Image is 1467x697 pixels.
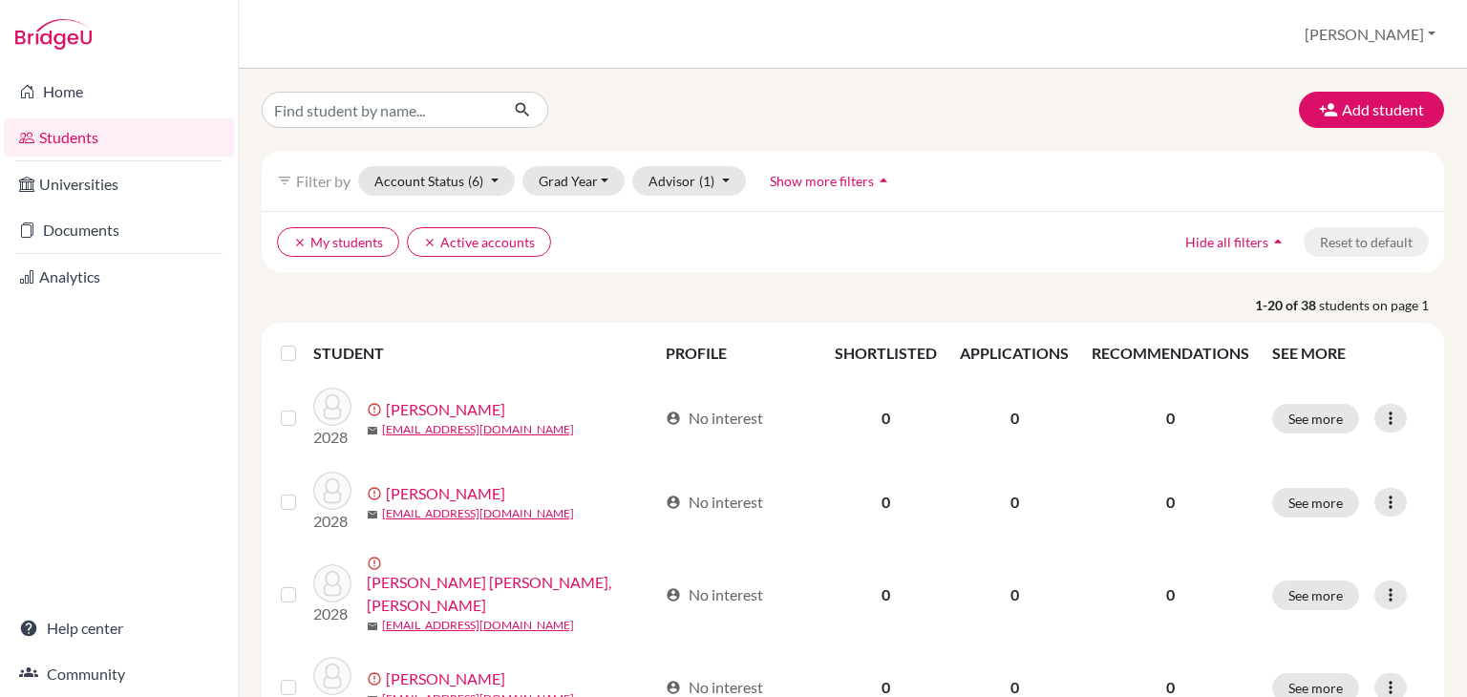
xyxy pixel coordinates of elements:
[4,258,234,296] a: Analytics
[823,376,948,460] td: 0
[367,556,386,571] span: error_outline
[386,398,505,421] a: [PERSON_NAME]
[313,472,351,510] img: Abduev, Farid
[262,92,499,128] input: Find student by name...
[386,482,505,505] a: [PERSON_NAME]
[1261,330,1436,376] th: SEE MORE
[15,19,92,50] img: Bridge-U
[666,491,763,514] div: No interest
[4,73,234,111] a: Home
[313,602,351,625] p: 2028
[313,388,351,426] img: Abdou, Yasmeen
[358,166,515,196] button: Account Status(6)
[293,236,307,249] i: clear
[386,667,505,690] a: [PERSON_NAME]
[1272,581,1359,610] button: See more
[296,172,351,190] span: Filter by
[367,402,386,417] span: error_outline
[277,173,292,188] i: filter_list
[1092,583,1249,606] p: 0
[313,510,351,533] p: 2028
[874,171,893,190] i: arrow_drop_up
[313,564,351,602] img: Ahmad Abdulla Al Hashmi, Ahmad Abdulmajeed
[1092,491,1249,514] p: 0
[1296,16,1444,53] button: [PERSON_NAME]
[1319,295,1444,315] span: students on page 1
[948,460,1080,544] td: 0
[666,680,681,695] span: account_circle
[4,655,234,693] a: Community
[823,330,948,376] th: SHORTLISTED
[1169,227,1304,257] button: Hide all filtersarrow_drop_up
[1304,227,1429,257] button: Reset to default
[1272,404,1359,433] button: See more
[1268,232,1287,251] i: arrow_drop_up
[4,118,234,157] a: Students
[522,166,626,196] button: Grad Year
[367,571,657,617] a: [PERSON_NAME] [PERSON_NAME], [PERSON_NAME]
[382,505,574,522] a: [EMAIL_ADDRESS][DOMAIN_NAME]
[754,166,909,196] button: Show more filtersarrow_drop_up
[423,236,436,249] i: clear
[770,173,874,189] span: Show more filters
[1080,330,1261,376] th: RECOMMENDATIONS
[4,609,234,647] a: Help center
[313,426,351,449] p: 2028
[632,166,746,196] button: Advisor(1)
[367,621,378,632] span: mail
[367,486,386,501] span: error_outline
[1272,488,1359,517] button: See more
[1299,92,1444,128] button: Add student
[699,173,714,189] span: (1)
[313,330,654,376] th: STUDENT
[666,587,681,602] span: account_circle
[277,227,399,257] button: clearMy students
[823,544,948,645] td: 0
[367,509,378,520] span: mail
[948,544,1080,645] td: 0
[666,495,681,510] span: account_circle
[948,376,1080,460] td: 0
[407,227,551,257] button: clearActive accounts
[382,617,574,634] a: [EMAIL_ADDRESS][DOMAIN_NAME]
[4,211,234,249] a: Documents
[4,165,234,203] a: Universities
[666,407,763,430] div: No interest
[666,583,763,606] div: No interest
[666,411,681,426] span: account_circle
[654,330,823,376] th: PROFILE
[1185,234,1268,250] span: Hide all filters
[313,657,351,695] img: Ahmad Ghafan Almheiri, Salama Khalifa
[1092,407,1249,430] p: 0
[468,173,483,189] span: (6)
[1255,295,1319,315] strong: 1-20 of 38
[823,460,948,544] td: 0
[367,425,378,436] span: mail
[367,671,386,686] span: error_outline
[948,330,1080,376] th: APPLICATIONS
[382,421,574,438] a: [EMAIL_ADDRESS][DOMAIN_NAME]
